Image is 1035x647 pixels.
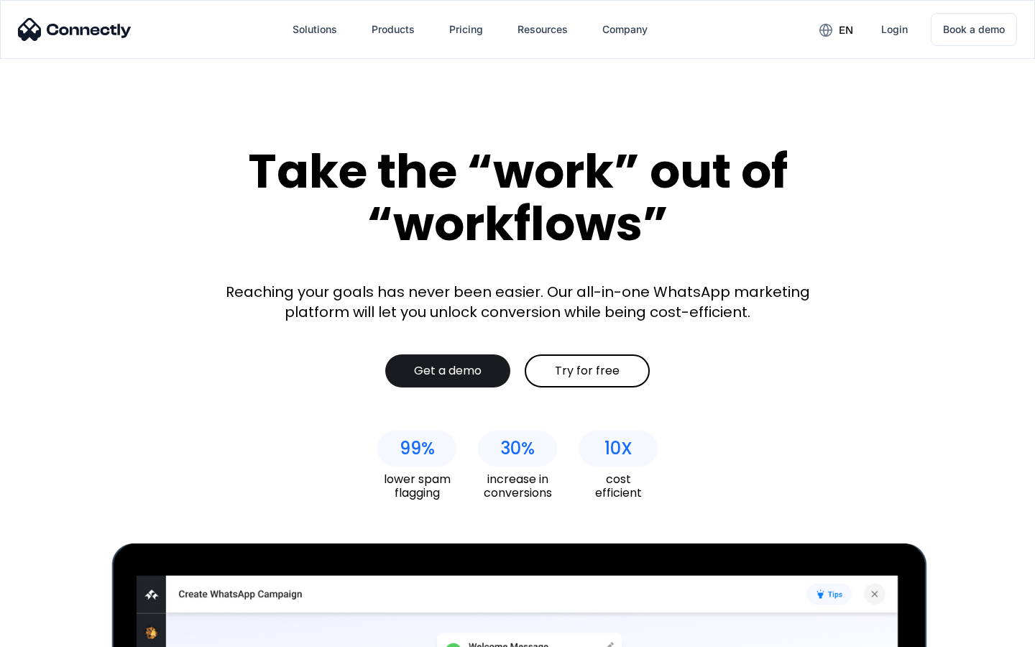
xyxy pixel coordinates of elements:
[18,18,132,41] img: Connectly Logo
[931,13,1017,46] a: Book a demo
[881,19,908,40] div: Login
[555,364,620,378] div: Try for free
[478,472,557,500] div: increase in conversions
[14,622,86,642] aside: Language selected: English
[385,354,510,387] a: Get a demo
[377,472,456,500] div: lower spam flagging
[414,364,482,378] div: Get a demo
[438,12,494,47] a: Pricing
[500,439,535,459] div: 30%
[517,19,568,40] div: Resources
[372,19,415,40] div: Products
[449,19,483,40] div: Pricing
[839,20,853,40] div: en
[400,439,435,459] div: 99%
[604,439,632,459] div: 10X
[525,354,650,387] a: Try for free
[579,472,658,500] div: cost efficient
[870,12,919,47] a: Login
[216,282,819,322] div: Reaching your goals has never been easier. Our all-in-one WhatsApp marketing platform will let yo...
[602,19,648,40] div: Company
[194,145,841,249] div: Take the “work” out of “workflows”
[293,19,337,40] div: Solutions
[29,622,86,642] ul: Language list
